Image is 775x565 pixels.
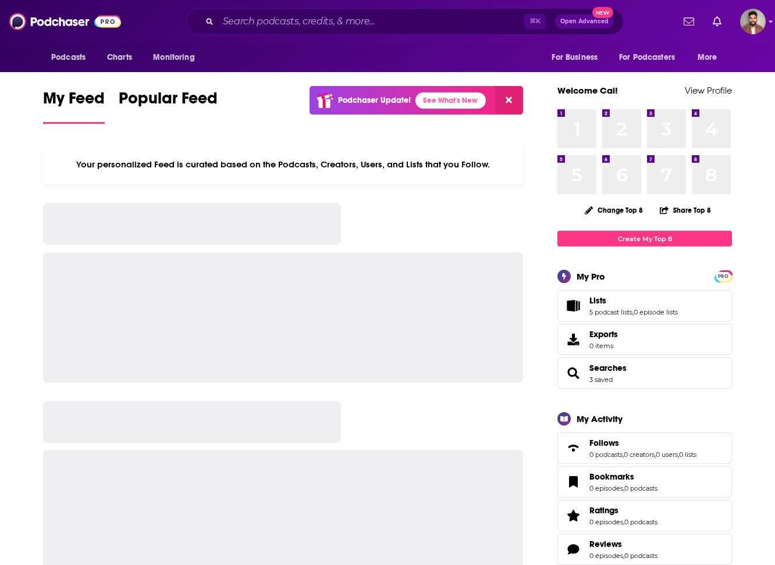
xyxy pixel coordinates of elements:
button: Show profile menu [740,9,766,34]
span: Bookmarks [557,466,732,498]
span: Lists [557,290,732,321]
a: View Profile [685,85,732,96]
a: Lists [561,298,585,314]
a: Lists [589,295,678,306]
a: Ratings [561,507,585,524]
button: Share Top 8 [659,199,712,221]
a: 0 episodes [589,484,623,492]
span: For Podcasters [619,49,675,66]
span: Logged in as calmonaghan [740,9,766,34]
button: open menu [689,47,732,69]
button: open menu [145,47,209,69]
span: Reviews [589,539,622,549]
span: , [678,450,679,459]
span: Reviews [557,534,732,565]
span: , [655,450,656,459]
span: Charts [107,49,132,66]
button: open menu [543,47,612,69]
span: Monitoring [153,49,194,66]
a: 0 podcasts [624,518,657,526]
button: open menu [612,47,692,69]
a: Reviews [561,541,585,557]
a: 0 users [656,450,678,459]
a: Follows [589,438,696,448]
img: Podchaser - Follow, Share and Rate Podcasts [9,10,121,33]
a: Searches [589,363,627,373]
a: 0 episodes [589,552,623,560]
span: , [623,518,624,526]
a: 0 episode lists [634,308,678,316]
a: 0 podcasts [624,552,657,560]
img: User Profile [740,9,766,34]
span: Ratings [589,505,618,516]
div: My Pro [577,271,605,282]
span: Popular Feed [119,88,218,115]
span: More [698,49,717,66]
a: 0 podcasts [624,484,657,492]
p: Podchaser Update! [338,95,411,105]
span: PRO [716,272,730,281]
span: Searches [557,357,732,389]
span: Ratings [557,500,732,531]
a: Create My Top 8 [557,231,732,246]
button: Open AdvancedNew [555,15,614,28]
a: 5 podcast lists [589,308,632,316]
a: 0 podcasts [589,450,623,459]
a: Ratings [589,505,657,516]
span: Follows [589,438,619,448]
input: Search podcasts, credits, & more... [218,12,524,31]
span: For Business [552,49,598,66]
span: , [632,308,634,316]
a: Bookmarks [589,471,657,482]
a: 0 lists [679,450,696,459]
span: Bookmarks [589,471,634,482]
button: Change Top 8 [578,203,650,217]
a: PRO [716,271,730,280]
a: Welcome Cal! [557,85,618,96]
a: Charts [99,47,139,69]
a: Reviews [589,539,657,549]
a: Exports [557,324,732,355]
span: 0 items [589,342,618,350]
a: 3 saved [589,376,613,384]
div: Search podcasts, credits, & more... [186,8,624,35]
a: See What's New [415,92,486,109]
span: , [623,484,624,492]
div: My Activity [577,413,623,424]
a: Popular Feed [119,88,218,124]
span: Exports [561,331,585,348]
span: ⌘ K [524,14,546,29]
a: 0 creators [624,450,655,459]
a: Show notifications dropdown [679,12,699,31]
span: Exports [589,329,618,339]
a: My Feed [43,88,105,124]
button: open menu [43,47,101,69]
span: New [592,7,613,18]
a: Bookmarks [561,474,585,490]
span: , [623,450,624,459]
span: My Feed [43,88,105,115]
span: Follows [557,432,732,464]
a: Searches [561,365,585,381]
a: Follows [561,440,585,456]
span: Podcasts [51,49,86,66]
a: Show notifications dropdown [708,12,726,31]
span: Lists [589,295,606,306]
div: Your personalized Feed is curated based on the Podcasts, Creators, Users, and Lists that you Follow. [43,145,523,184]
span: , [623,552,624,560]
a: 0 episodes [589,518,623,526]
span: Open Advanced [560,19,609,24]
